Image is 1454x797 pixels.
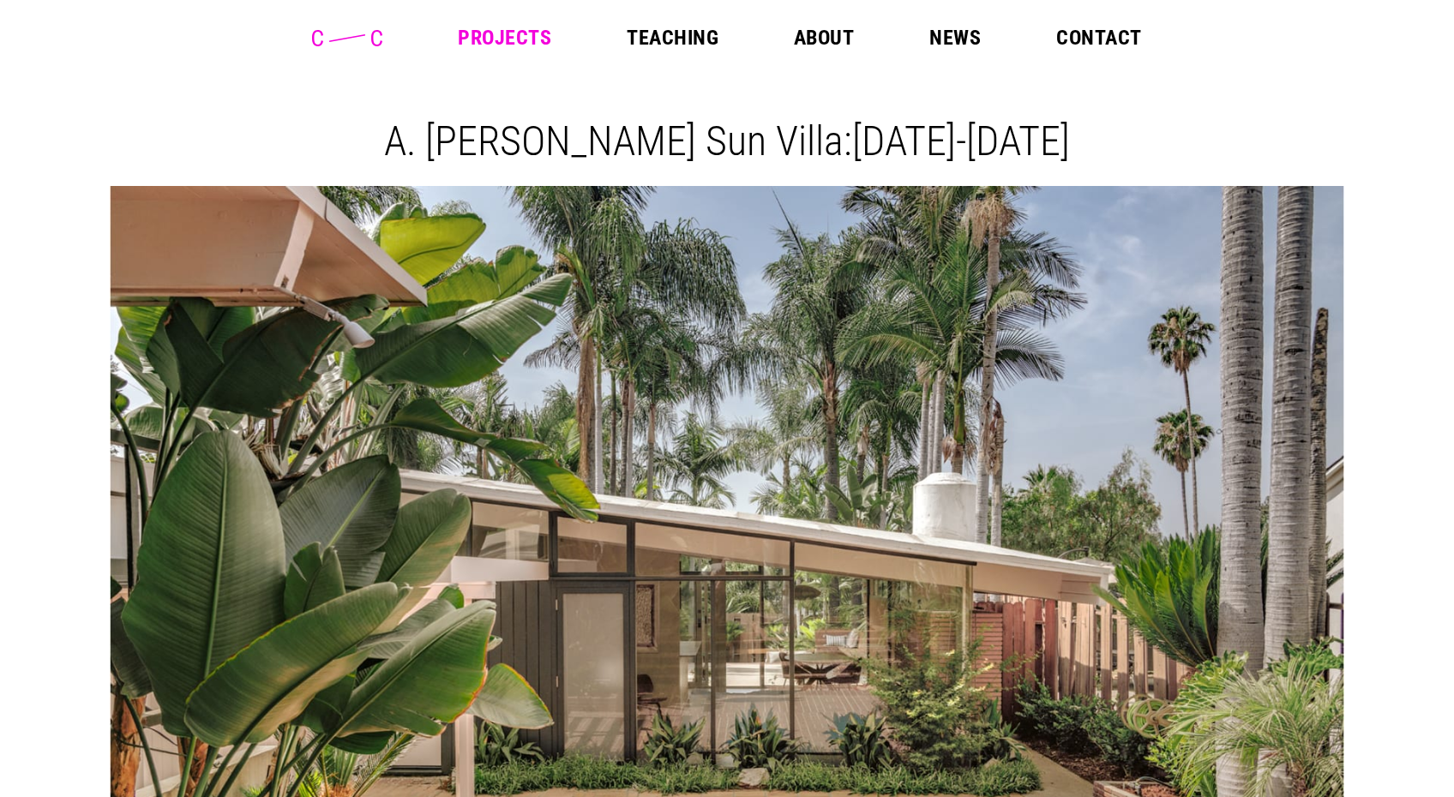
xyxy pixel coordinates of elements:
[929,27,981,48] a: News
[627,27,718,48] a: Teaching
[458,27,551,48] a: Projects
[458,27,1141,48] nav: Main Menu
[1056,27,1141,48] a: Contact
[794,27,854,48] a: About
[123,117,1331,165] h1: A. [PERSON_NAME] Sun Villa:[DATE]-[DATE]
